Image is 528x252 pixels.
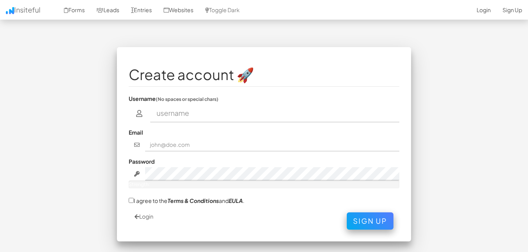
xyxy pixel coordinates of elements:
[135,213,153,220] a: Login
[145,138,400,152] input: john@doe.com
[129,196,244,205] label: I agree to the and .
[129,95,218,102] label: Username
[129,198,134,203] input: I agree to theTerms & ConditionsandEULA.
[229,197,243,204] a: EULA
[129,67,399,82] h1: Create account 🚀
[129,128,143,136] label: Email
[6,7,14,14] img: icon.png
[129,157,155,165] label: Password
[150,104,400,122] input: username
[168,197,219,204] a: Terms & Conditions
[156,96,218,102] small: (No spaces or special chars)
[347,212,393,230] button: Sign Up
